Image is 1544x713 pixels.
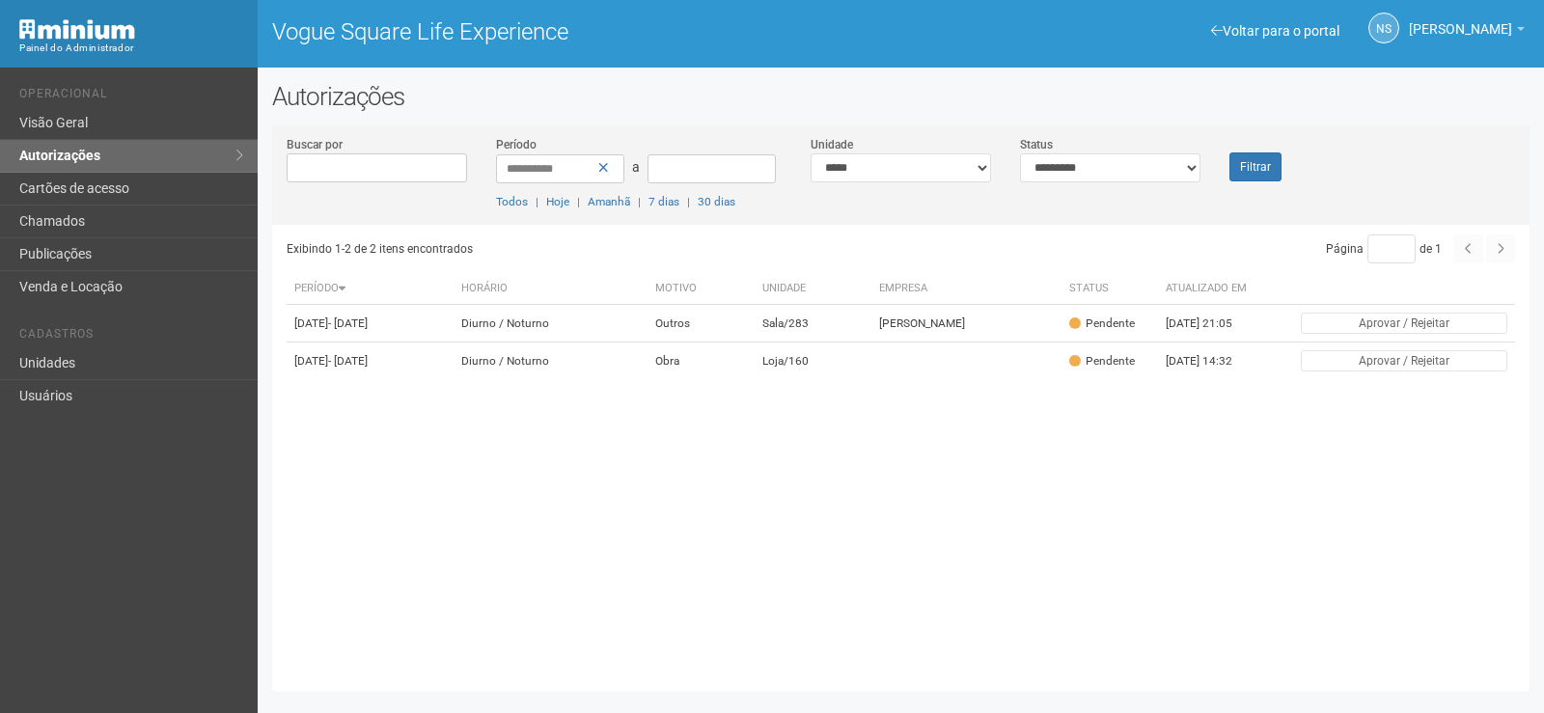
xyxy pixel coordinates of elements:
td: Sala/283 [755,305,870,343]
th: Status [1061,273,1158,305]
td: [DATE] [287,305,454,343]
div: Pendente [1069,353,1135,370]
th: Atualizado em [1158,273,1264,305]
td: Outros [648,305,755,343]
span: - [DATE] [328,316,368,330]
span: | [687,195,690,208]
a: 7 dias [648,195,679,208]
td: Loja/160 [755,343,870,380]
th: Período [287,273,454,305]
h1: Vogue Square Life Experience [272,19,887,44]
img: Minium [19,19,135,40]
a: Amanhã [588,195,630,208]
span: | [638,195,641,208]
td: Diurno / Noturno [454,343,648,380]
span: | [577,195,580,208]
th: Motivo [648,273,755,305]
a: Voltar para o portal [1211,23,1339,39]
label: Unidade [811,136,853,153]
span: Nicolle Silva [1409,3,1512,37]
a: Hoje [546,195,569,208]
span: - [DATE] [328,354,368,368]
button: Aprovar / Rejeitar [1301,350,1507,371]
td: [DATE] 21:05 [1158,305,1264,343]
td: [DATE] [287,343,454,380]
a: Todos [496,195,528,208]
th: Horário [454,273,648,305]
td: [PERSON_NAME] [871,305,1062,343]
span: | [536,195,538,208]
td: Diurno / Noturno [454,305,648,343]
label: Status [1020,136,1053,153]
label: Período [496,136,537,153]
h2: Autorizações [272,82,1530,111]
th: Unidade [755,273,870,305]
li: Operacional [19,87,243,107]
button: Filtrar [1229,152,1282,181]
div: Pendente [1069,315,1135,332]
th: Empresa [871,273,1062,305]
div: Painel do Administrador [19,40,243,57]
li: Cadastros [19,327,243,347]
div: Exibindo 1-2 de 2 itens encontrados [287,234,895,263]
span: a [632,159,640,175]
td: Obra [648,343,755,380]
button: Aprovar / Rejeitar [1301,313,1507,334]
a: 30 dias [698,195,735,208]
a: NS [1368,13,1399,43]
label: Buscar por [287,136,343,153]
span: Página de 1 [1326,242,1442,256]
a: [PERSON_NAME] [1409,24,1525,40]
td: [DATE] 14:32 [1158,343,1264,380]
